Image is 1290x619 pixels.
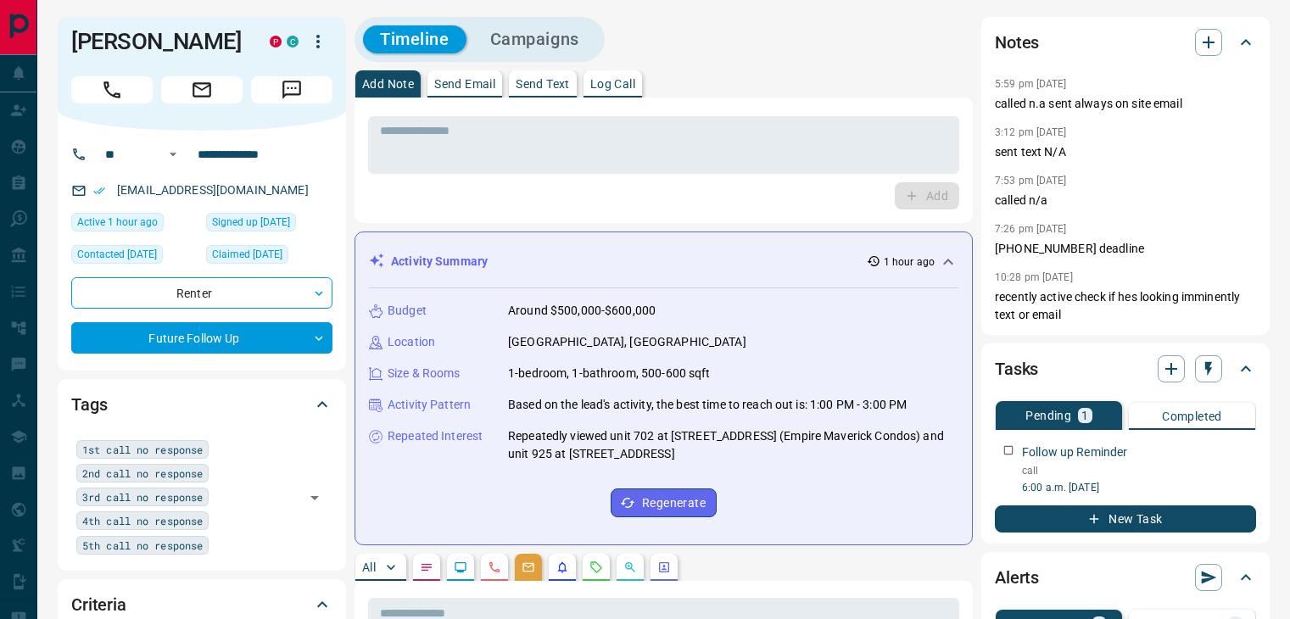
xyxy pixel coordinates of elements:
svg: Requests [589,560,603,574]
span: 4th call no response [82,512,203,529]
p: Repeatedly viewed unit 702 at [STREET_ADDRESS] (Empire Maverick Condos) and unit 925 at [STREET_A... [508,427,958,463]
div: Tue Oct 14 2025 [71,213,198,237]
span: Call [71,76,153,103]
p: 7:53 pm [DATE] [995,175,1067,187]
span: 3rd call no response [82,488,203,505]
div: Renter [71,277,332,309]
p: 3:12 pm [DATE] [995,126,1067,138]
h2: Alerts [995,564,1039,591]
p: 10:28 pm [DATE] [995,271,1073,283]
p: Follow up Reminder [1022,443,1127,461]
p: Budget [388,302,427,320]
p: 5:59 pm [DATE] [995,78,1067,90]
div: Wed Dec 06 2023 [206,213,332,237]
div: Activity Summary1 hour ago [369,246,958,277]
p: [GEOGRAPHIC_DATA], [GEOGRAPHIC_DATA] [508,333,746,351]
p: called n/a [995,192,1256,209]
p: Based on the lead's activity, the best time to reach out is: 1:00 PM - 3:00 PM [508,396,907,414]
svg: Listing Alerts [556,560,569,574]
span: 2nd call no response [82,465,203,482]
a: [EMAIL_ADDRESS][DOMAIN_NAME] [117,183,309,197]
svg: Notes [420,560,433,574]
button: Timeline [363,25,466,53]
span: Active 1 hour ago [77,214,158,231]
div: Mon Mar 24 2025 [71,245,198,269]
p: Pending [1025,410,1071,421]
p: call [1022,463,1256,478]
p: recently active check if hes looking imminently text or email [995,288,1256,324]
h2: Notes [995,29,1039,56]
p: [PHONE_NUMBER] deadline [995,240,1256,258]
button: New Task [995,505,1256,533]
svg: Email Verified [93,185,105,197]
svg: Agent Actions [657,560,671,574]
span: 5th call no response [82,537,203,554]
p: All [362,561,376,573]
span: Message [251,76,332,103]
svg: Opportunities [623,560,637,574]
span: Claimed [DATE] [212,246,282,263]
button: Regenerate [611,488,717,517]
div: Alerts [995,557,1256,598]
p: 1 hour ago [884,254,935,270]
p: Repeated Interest [388,427,483,445]
p: Around $500,000-$600,000 [508,302,656,320]
span: Signed up [DATE] [212,214,290,231]
p: Activity Pattern [388,396,471,414]
p: Size & Rooms [388,365,461,382]
span: Contacted [DATE] [77,246,157,263]
h2: Tags [71,391,107,418]
div: Tags [71,384,332,425]
p: Activity Summary [391,253,488,270]
p: called n.a sent always on site email [995,95,1256,113]
div: Wed Dec 06 2023 [206,245,332,269]
svg: Calls [488,560,501,574]
h2: Criteria [71,591,126,618]
svg: Emails [522,560,535,574]
svg: Lead Browsing Activity [454,560,467,574]
p: Send Email [434,78,495,90]
p: Location [388,333,435,351]
div: Future Follow Up [71,322,332,354]
div: property.ca [270,36,282,47]
div: condos.ca [287,36,299,47]
p: Add Note [362,78,414,90]
p: sent text N/A [995,143,1256,161]
span: Email [161,76,243,103]
button: Campaigns [473,25,596,53]
p: Log Call [590,78,635,90]
p: 1 [1081,410,1088,421]
div: Notes [995,22,1256,63]
button: Open [163,144,183,165]
div: Tasks [995,349,1256,389]
p: 7:26 pm [DATE] [995,223,1067,235]
button: Open [303,486,327,510]
p: Send Text [516,78,570,90]
p: Completed [1162,410,1222,422]
p: 1-bedroom, 1-bathroom, 500-600 sqft [508,365,711,382]
span: 1st call no response [82,441,203,458]
h1: [PERSON_NAME] [71,28,244,55]
p: 6:00 a.m. [DATE] [1022,480,1256,495]
h2: Tasks [995,355,1038,382]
